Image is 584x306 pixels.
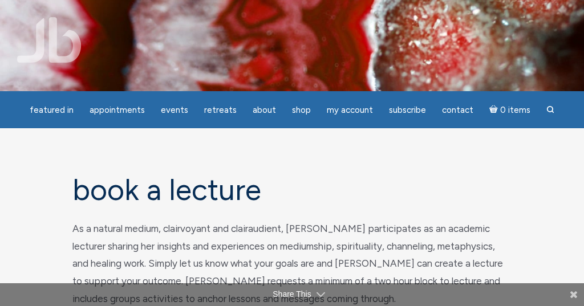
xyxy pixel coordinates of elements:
i: Cart [489,105,500,115]
span: Retreats [204,105,237,115]
span: My Account [327,105,373,115]
span: Shop [292,105,311,115]
span: About [253,105,276,115]
a: Appointments [83,99,152,121]
a: Cart0 items [482,98,537,121]
a: Events [154,99,195,121]
a: Shop [285,99,318,121]
a: My Account [320,99,380,121]
h1: Book a Lecture [72,174,512,206]
span: Appointments [90,105,145,115]
span: Contact [442,105,473,115]
span: Subscribe [389,105,426,115]
span: 0 items [500,106,530,115]
span: featured in [30,105,74,115]
a: About [246,99,283,121]
a: Retreats [197,99,244,121]
img: Jamie Butler. The Everyday Medium [17,17,82,63]
a: Contact [435,99,480,121]
span: Events [161,105,188,115]
a: featured in [23,99,80,121]
a: Subscribe [382,99,433,121]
